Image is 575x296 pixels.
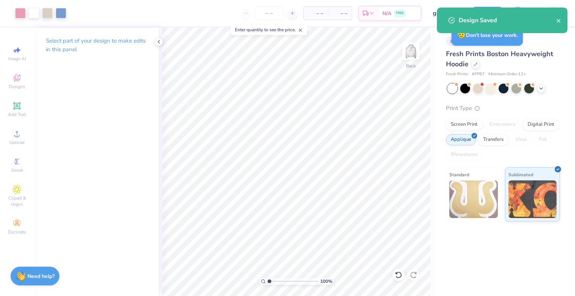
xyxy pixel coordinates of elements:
[473,65,493,77] button: Yes
[544,82,562,95] button: No
[427,6,464,21] input: Untitled Design
[9,84,25,90] span: Designs
[508,171,533,179] span: Sublimated
[556,16,561,25] button: close
[332,9,347,17] span: – –
[449,180,498,218] img: Standard
[446,149,482,160] div: Rhinestones
[452,24,523,46] div: Don’t lose your work.
[528,65,562,77] button: No Marks
[389,84,443,93] div: Send a Copy to Client
[473,47,493,59] button: Yes
[46,37,147,54] p: Select part of your design to make edits in this panel
[254,6,284,20] input: – –
[459,16,556,25] div: Design Saved
[8,56,26,62] span: Image AI
[27,273,55,280] strong: Need help?
[528,47,562,59] button: No Marks
[396,11,404,16] span: FREE
[9,139,24,145] span: Upload
[8,229,26,235] span: Decorate
[4,195,30,207] span: Clipart & logos
[389,49,446,58] div: Collegiate Approval
[11,167,23,173] span: Greek
[320,278,332,285] span: 100 %
[389,67,436,75] div: Greek Approval
[449,171,469,179] span: Standard
[389,31,562,40] div: Submit for
[308,9,323,17] span: – –
[534,134,552,145] div: Foil
[521,82,541,95] button: Yes
[446,134,476,145] div: Applique
[478,134,508,145] div: Transfers
[496,47,525,59] button: Not Yet
[382,9,391,17] span: N/A
[496,65,525,77] button: Not Yet
[8,111,26,117] span: Add Text
[231,24,307,35] div: Enter quantity to see the price.
[508,180,557,218] img: Sublimated
[511,134,532,145] div: Vinyl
